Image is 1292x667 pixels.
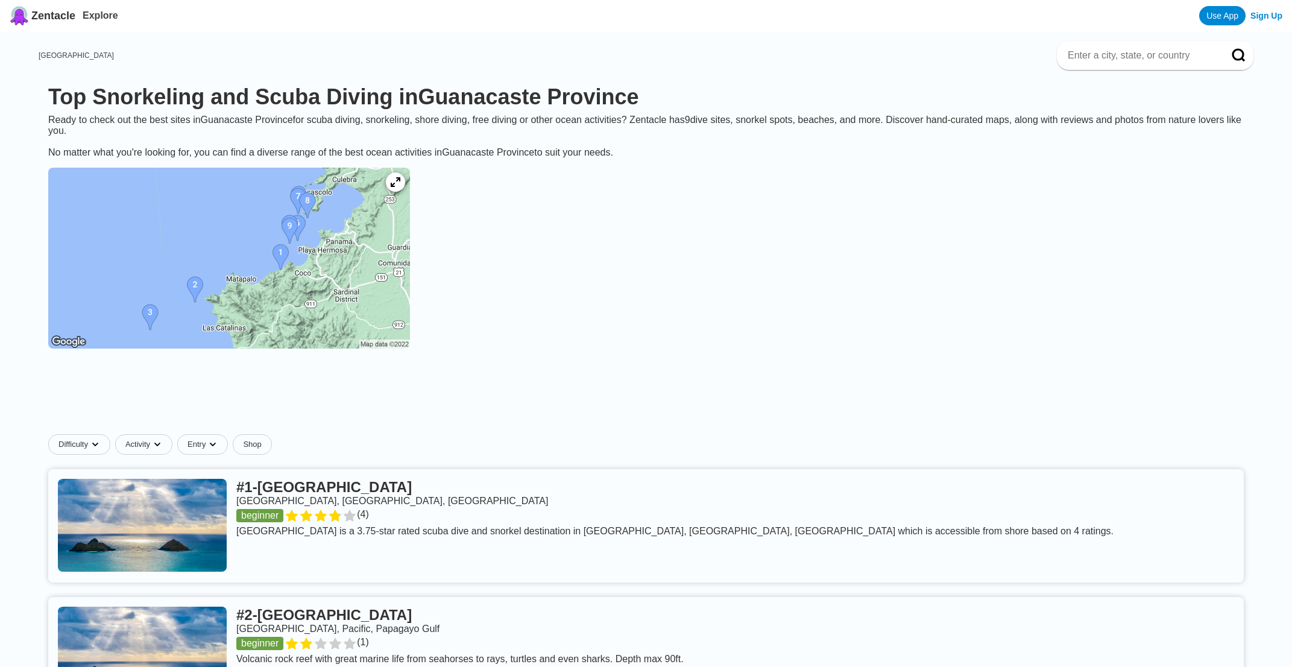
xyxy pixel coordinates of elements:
[208,440,218,449] img: dropdown caret
[90,440,100,449] img: dropdown caret
[48,168,410,349] img: Guanacaste Province dive site map
[10,6,75,25] a: Zentacle logoZentacle
[31,10,75,22] span: Zentacle
[48,434,115,455] button: Difficultydropdown caret
[48,84,1244,110] h1: Top Snorkeling and Scuba Diving in Guanacaste Province
[39,158,420,361] a: Guanacaste Province dive site map
[233,434,271,455] a: Shop
[83,10,118,21] a: Explore
[187,440,206,449] span: Entry
[58,440,88,449] span: Difficulty
[125,440,150,449] span: Activity
[1199,6,1246,25] a: Use App
[39,115,1253,158] div: Ready to check out the best sites in Guanacaste Province for scuba diving, snorkeling, shore divi...
[39,51,114,60] a: [GEOGRAPHIC_DATA]
[1067,49,1215,62] input: Enter a city, state, or country
[153,440,162,449] img: dropdown caret
[177,434,233,455] button: Entrydropdown caret
[10,6,29,25] img: Zentacle logo
[1250,11,1282,21] a: Sign Up
[115,434,177,455] button: Activitydropdown caret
